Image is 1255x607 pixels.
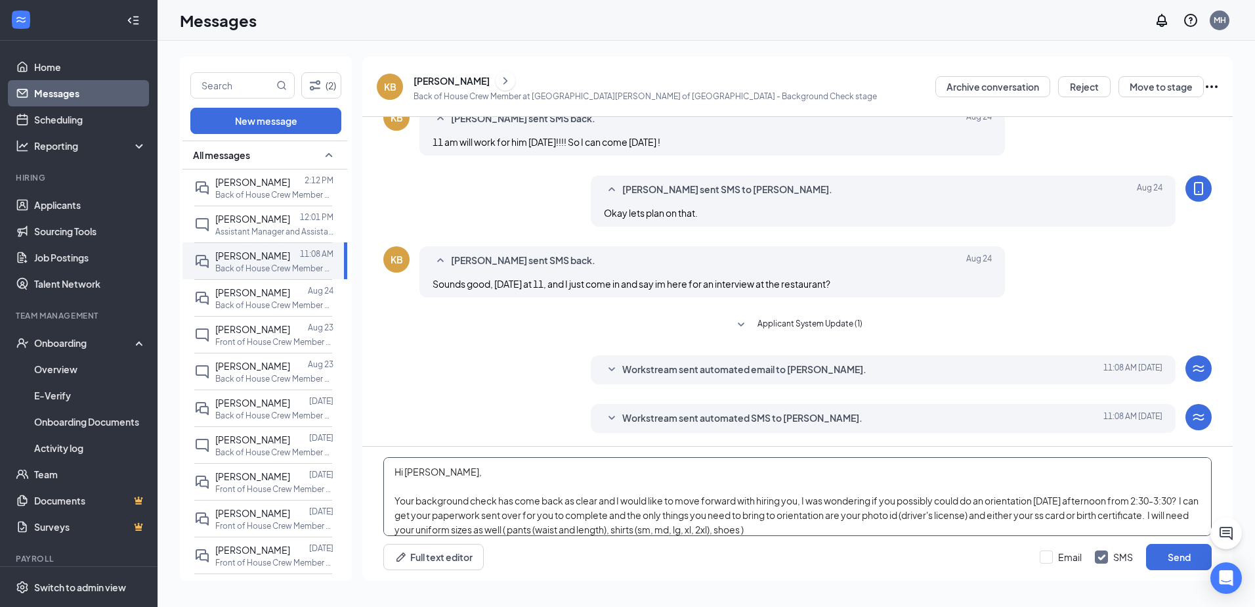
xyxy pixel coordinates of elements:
a: Activity log [34,435,146,461]
svg: WorkstreamLogo [14,13,28,26]
svg: Collapse [127,14,140,27]
span: [PERSON_NAME] sent SMS back. [451,253,595,269]
svg: MagnifyingGlass [276,80,287,91]
svg: Settings [16,581,29,594]
a: Home [34,54,146,80]
svg: SmallChevronUp [433,111,448,127]
svg: ChevronRight [499,73,512,89]
svg: Pen [394,551,408,564]
svg: SmallChevronDown [733,317,749,333]
p: 2:12 PM [305,175,333,186]
svg: ChatInactive [194,217,210,233]
span: [PERSON_NAME] [215,470,290,482]
a: DocumentsCrown [34,487,146,514]
p: 11:08 AM [300,248,333,259]
svg: QuestionInfo [1183,12,1199,28]
p: Back of House Crew Member at [GEOGRAPHIC_DATA][PERSON_NAME] of [GEOGRAPHIC_DATA] [215,263,333,274]
span: [PERSON_NAME] sent SMS back. [451,111,595,127]
p: [DATE] [309,543,333,554]
p: Back of House Crew Member at [GEOGRAPHIC_DATA][PERSON_NAME] of [GEOGRAPHIC_DATA] [215,300,333,311]
span: Aug 24 [966,253,992,269]
span: [PERSON_NAME] [215,176,290,188]
span: Workstream sent automated SMS to [PERSON_NAME]. [622,411,862,426]
svg: DoubleChat [194,474,210,490]
a: Overview [34,356,146,382]
svg: SmallChevronDown [604,411,620,426]
span: Aug 24 [966,111,992,127]
svg: DoubleChat [194,180,210,196]
div: KB [384,80,396,93]
svg: Notifications [1154,12,1170,28]
p: Front of House Crew Member at [GEOGRAPHIC_DATA][PERSON_NAME] of [GEOGRAPHIC_DATA] [215,557,333,568]
div: Reporting [34,139,147,152]
p: Front of House Crew Member at [GEOGRAPHIC_DATA][PERSON_NAME] of [GEOGRAPHIC_DATA] [215,483,333,495]
span: 11 am will work for him [DATE]!!!! So I can come [DATE] ! [433,136,660,148]
p: Back of House Crew Member at [GEOGRAPHIC_DATA][PERSON_NAME] of [GEOGRAPHIC_DATA] [215,410,333,421]
a: Scheduling [34,106,146,133]
a: Sourcing Tools [34,218,146,244]
button: SmallChevronDownApplicant System Update (1) [733,317,862,333]
button: ChevronRight [496,71,515,91]
span: [PERSON_NAME] [215,250,290,261]
svg: WorkstreamLogo [1191,409,1206,425]
svg: SmallChevronUp [433,253,448,269]
p: Aug 24 [308,285,333,296]
span: All messages [193,148,250,162]
div: Team Management [16,310,144,321]
a: Talent Network [34,271,146,297]
p: Aug 23 [308,359,333,370]
span: Sounds good, [DATE] at 11, and I just come in and say im here for an interview at the restaurant? [433,278,830,290]
button: Reject [1058,76,1111,97]
textarea: Hi [PERSON_NAME], Your background check has come back as clear and I would like to move forward w... [383,457,1212,536]
p: 12:01 PM [300,212,333,223]
h1: Messages [180,9,257,32]
span: [PERSON_NAME] [215,434,290,445]
svg: DoubleChat [194,254,210,269]
a: Messages [34,80,146,106]
a: SurveysCrown [34,514,146,540]
span: Aug 24 [1137,182,1162,198]
p: Back of House Crew Member at [GEOGRAPHIC_DATA][PERSON_NAME] of [GEOGRAPHIC_DATA] [215,373,333,384]
span: [PERSON_NAME] [215,286,290,298]
svg: Analysis [16,139,29,152]
div: Onboarding [34,336,135,349]
button: Send [1146,544,1212,570]
svg: ChatInactive [194,438,210,453]
svg: ChatInactive [194,327,210,343]
p: Back of House Crew Member at [GEOGRAPHIC_DATA][PERSON_NAME] of [GEOGRAPHIC_DATA] [215,447,333,458]
svg: DoubleChat [194,401,210,416]
svg: Filter [307,78,323,93]
div: KB [391,253,403,266]
p: Assistant Manager and Assistant General Manager at [GEOGRAPHIC_DATA][PERSON_NAME] of [GEOGRAPHIC_... [215,226,333,237]
a: E-Verify [34,382,146,409]
span: [PERSON_NAME] [215,323,290,335]
svg: ChatInactive [194,364,210,380]
p: Back of House Crew Member at [GEOGRAPHIC_DATA][PERSON_NAME] of [GEOGRAPHIC_DATA] [215,189,333,200]
p: [DATE] [309,579,333,591]
button: ChatActive [1210,518,1242,549]
a: Applicants [34,192,146,218]
span: [DATE] 11:08 AM [1103,362,1162,378]
svg: SmallChevronUp [604,182,620,198]
p: [DATE] [309,395,333,407]
button: Full text editorPen [383,544,484,570]
span: Workstream sent automated email to [PERSON_NAME]. [622,362,866,378]
span: Applicant System Update (1) [757,317,862,333]
svg: Ellipses [1204,79,1220,95]
button: Archive conversation [935,76,1050,97]
span: [DATE] 11:08 AM [1103,411,1162,426]
svg: UserCheck [16,336,29,349]
span: [PERSON_NAME] [215,213,290,225]
svg: MobileSms [1191,181,1206,196]
button: Filter (2) [301,72,341,99]
div: KB [391,111,403,124]
svg: DoubleChat [194,548,210,564]
svg: ChatActive [1218,526,1234,541]
svg: WorkstreamLogo [1191,361,1206,376]
div: Payroll [16,553,144,564]
span: [PERSON_NAME] [215,544,290,556]
p: [DATE] [309,469,333,480]
div: Hiring [16,172,144,183]
a: Team [34,461,146,487]
span: [PERSON_NAME] [215,360,290,372]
